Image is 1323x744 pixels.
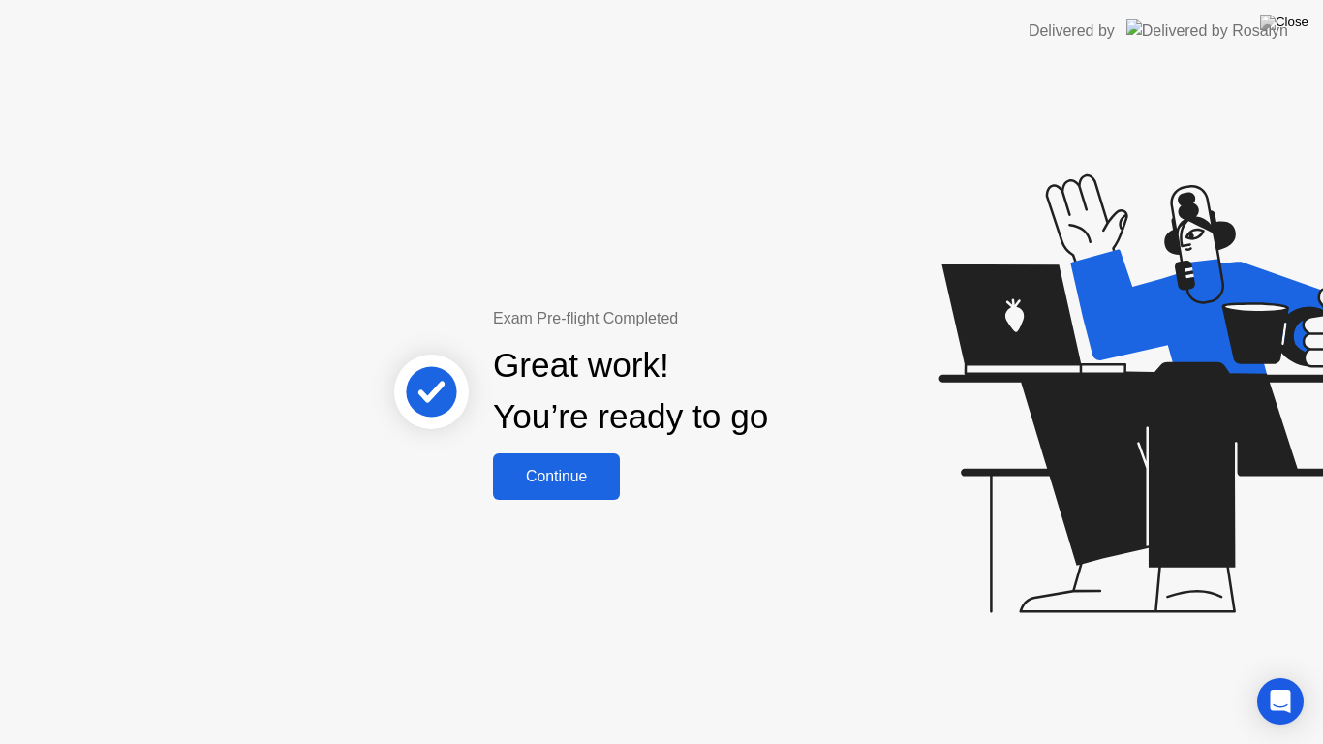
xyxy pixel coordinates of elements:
[1029,19,1115,43] div: Delivered by
[1257,678,1304,725] div: Open Intercom Messenger
[1260,15,1308,30] img: Close
[493,453,620,500] button: Continue
[493,340,768,443] div: Great work! You’re ready to go
[493,307,893,330] div: Exam Pre-flight Completed
[1126,19,1288,42] img: Delivered by Rosalyn
[499,468,614,485] div: Continue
